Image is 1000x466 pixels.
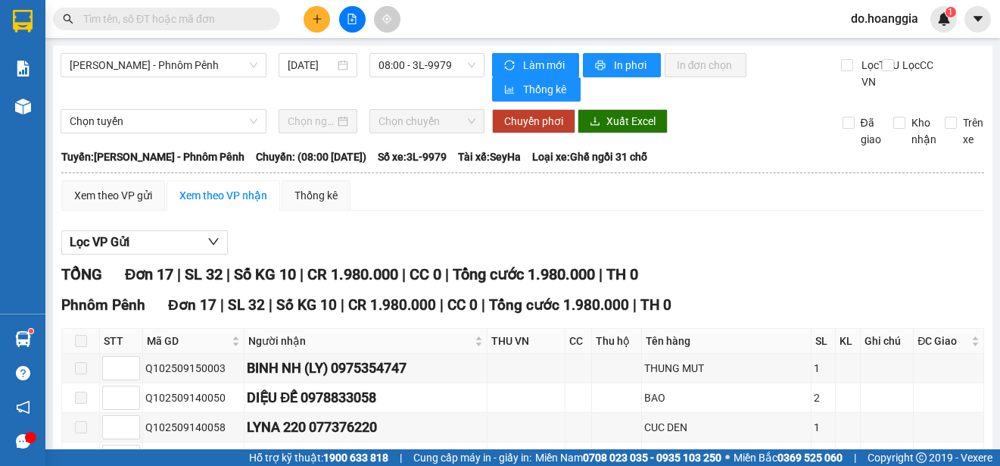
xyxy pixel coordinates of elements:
img: solution-icon [15,61,31,77]
button: file-add [339,6,366,33]
div: 2 [814,389,833,406]
span: Hồ Chí Minh - Phnôm Pênh [70,54,257,77]
span: Miền Bắc [734,449,843,466]
span: SL 32 [185,265,223,283]
div: Xem theo VP gửi [74,187,152,204]
span: | [400,449,402,466]
span: Lọc CC [896,57,936,73]
div: 1 [814,360,833,377]
button: downloadXuất Excel [578,109,668,133]
span: printer [595,60,608,72]
span: copyright [916,452,927,463]
span: Hỗ trợ kỹ thuật: [249,449,388,466]
div: Q102509150007 [145,449,241,465]
span: | [177,265,181,283]
span: | [341,296,344,314]
span: CR 1.980.000 [307,265,398,283]
span: | [599,265,603,283]
span: Tổng cước 1.980.000 [489,296,629,314]
span: Người nhận [248,333,472,349]
div: Xem theo VP nhận [179,187,267,204]
img: warehouse-icon [15,331,31,347]
span: | [300,265,304,283]
div: THUNG MUT [644,360,808,377]
strong: 0708 023 035 - 0935 103 250 [583,452,721,464]
th: CC [565,329,591,354]
button: In đơn chọn [665,53,747,77]
span: Đã giao [855,114,887,148]
button: syncLàm mới [492,53,579,77]
span: TỔNG [61,265,102,283]
td: Q102509140058 [143,413,245,443]
span: Phnôm Pênh [61,296,145,314]
th: Thu hộ [592,329,643,354]
span: Thống kê [523,81,569,98]
span: Số KG 10 [234,265,296,283]
th: THU VN [488,329,565,354]
span: Chuyến: (08:00 [DATE]) [256,149,366,165]
span: notification [16,400,30,414]
strong: 1900 633 818 [323,452,388,464]
div: BAO [644,389,808,406]
span: | [402,265,406,283]
span: | [440,296,444,314]
span: Chọn chuyến [379,110,475,133]
span: | [481,296,485,314]
span: SL 32 [228,296,265,314]
div: Q102509150003 [145,360,241,377]
b: Tuyến: [PERSON_NAME] - Phnôm Pênh [61,151,245,163]
div: BINH NH (LY) 0975354747 [247,358,484,379]
span: Lọc VP Gửi [70,233,129,252]
img: logo-vxr [13,10,33,33]
span: 08:00 - 3L-9979 [379,54,475,77]
span: Tổng cước 1.980.000 [453,265,595,283]
span: download [590,116,600,128]
span: Miền Nam [535,449,721,466]
span: Đơn 17 [125,265,173,283]
span: message [16,434,30,449]
span: ⚪️ [725,455,730,461]
span: question-circle [16,366,30,380]
span: | [220,296,224,314]
div: CUC DEN [644,419,808,436]
span: | [269,296,273,314]
span: Tài xế: SeyHa [458,149,521,165]
span: Loại xe: Ghế ngồi 31 chỗ [532,149,647,165]
button: plus [304,6,330,33]
span: Số xe: 3L-9979 [378,149,447,165]
span: ĐC Giao [917,333,968,349]
span: TH 0 [640,296,671,314]
span: Làm mới [523,57,567,73]
div: BAO CA [644,449,808,465]
strong: 0369 525 060 [777,452,843,464]
span: caret-down [971,12,985,26]
td: Q102509150003 [143,354,245,383]
span: aim [382,14,392,24]
span: | [854,449,856,466]
span: Trên xe [957,114,989,148]
span: Số KG 10 [276,296,337,314]
th: SL [812,329,836,354]
th: Ghi chú [861,329,914,354]
span: Đơn 17 [168,296,217,314]
img: warehouse-icon [15,99,31,114]
span: | [445,265,449,283]
span: CC 0 [410,265,441,283]
span: bar-chart [504,84,517,96]
div: DIỆU ĐẾ 0978833058 [247,387,484,408]
span: do.hoanggia [839,9,930,28]
div: 3 [814,449,833,465]
div: Q102509140050 [145,389,241,406]
span: Mã GD [147,333,229,349]
span: Xuất Excel [606,113,656,130]
span: plus [312,14,322,24]
span: Kho nhận [905,114,942,148]
button: Chuyển phơi [492,109,575,133]
th: KL [836,329,861,354]
span: CR 1.980.000 [348,296,436,314]
div: Q102509140058 [145,419,241,436]
span: 1 [948,7,953,17]
sup: 1 [945,7,956,17]
span: Lọc THU VN [855,57,902,90]
div: 1 [814,419,833,436]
